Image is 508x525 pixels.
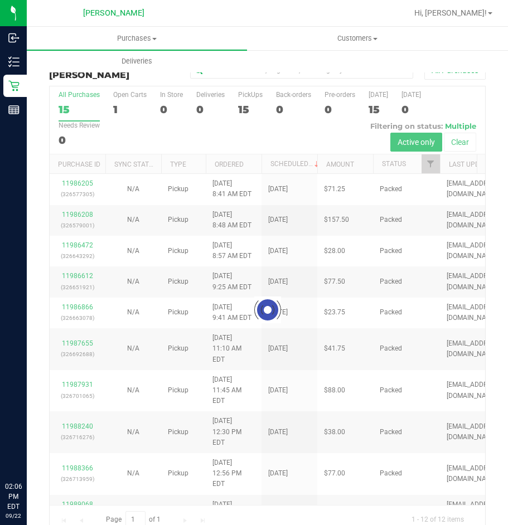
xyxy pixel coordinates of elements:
[27,50,247,73] a: Deliveries
[248,33,467,43] span: Customers
[83,8,144,18] span: [PERSON_NAME]
[5,512,22,520] p: 09/22
[27,27,247,50] a: Purchases
[8,104,20,115] inline-svg: Reports
[8,56,20,67] inline-svg: Inventory
[247,27,467,50] a: Customers
[8,80,20,91] inline-svg: Retail
[107,56,167,66] span: Deliveries
[49,60,190,80] h3: Purchase Summary:
[8,32,20,43] inline-svg: Inbound
[27,33,247,43] span: Purchases
[5,482,22,512] p: 02:06 PM EDT
[11,436,45,469] iframe: Resource center
[49,70,129,80] span: [PERSON_NAME]
[414,8,487,17] span: Hi, [PERSON_NAME]!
